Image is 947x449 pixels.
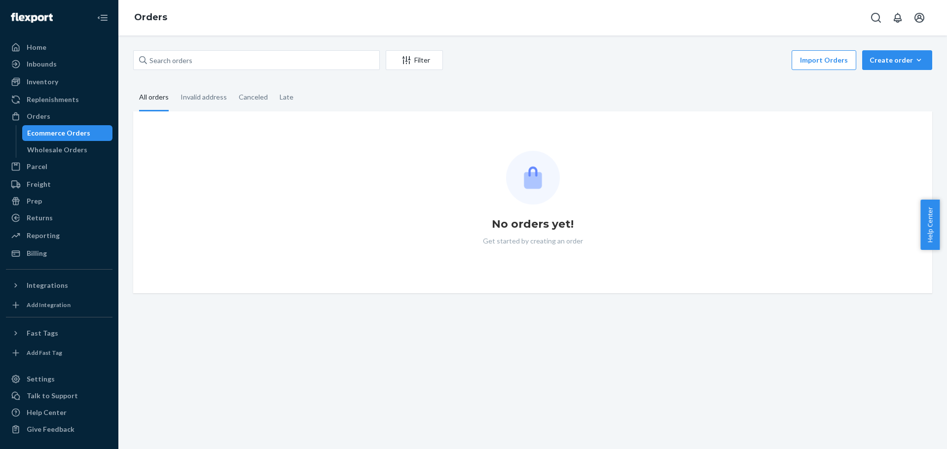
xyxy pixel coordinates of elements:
[27,59,57,69] div: Inbounds
[6,277,112,293] button: Integrations
[239,84,268,110] div: Canceled
[27,424,74,434] div: Give Feedback
[6,345,112,361] a: Add Fast Tag
[27,42,46,52] div: Home
[492,216,574,232] h1: No orders yet!
[792,50,856,70] button: Import Orders
[386,50,443,70] button: Filter
[6,245,112,261] a: Billing
[133,50,380,70] input: Search orders
[6,210,112,226] a: Returns
[27,179,51,189] div: Freight
[27,348,62,357] div: Add Fast Tag
[6,297,112,313] a: Add Integration
[134,12,167,23] a: Orders
[27,77,58,87] div: Inventory
[27,111,50,121] div: Orders
[126,3,175,32] ol: breadcrumbs
[6,228,112,243] a: Reporting
[866,8,886,28] button: Open Search Box
[22,142,113,158] a: Wholesale Orders
[6,108,112,124] a: Orders
[6,92,112,107] a: Replenishments
[483,236,583,246] p: Get started by creating an order
[6,74,112,90] a: Inventory
[6,176,112,192] a: Freight
[27,196,42,206] div: Prep
[27,374,55,384] div: Settings
[910,8,929,28] button: Open account menu
[139,84,169,111] div: All orders
[6,405,112,420] a: Help Center
[6,159,112,174] a: Parcel
[6,325,112,341] button: Fast Tags
[22,125,113,141] a: Ecommerce Orders
[506,151,560,205] img: Empty list
[27,328,58,338] div: Fast Tags
[6,388,112,404] a: Talk to Support
[27,145,87,155] div: Wholesale Orders
[27,231,60,241] div: Reporting
[27,213,53,223] div: Returns
[280,84,293,110] div: Late
[27,248,47,258] div: Billing
[93,8,112,28] button: Close Navigation
[386,55,442,65] div: Filter
[27,301,71,309] div: Add Integration
[27,95,79,104] div: Replenishments
[6,421,112,437] button: Give Feedback
[6,56,112,72] a: Inbounds
[27,162,47,172] div: Parcel
[862,50,932,70] button: Create order
[6,193,112,209] a: Prep
[870,55,925,65] div: Create order
[27,280,68,290] div: Integrations
[11,13,53,23] img: Flexport logo
[6,39,112,55] a: Home
[27,128,90,138] div: Ecommerce Orders
[27,408,67,417] div: Help Center
[181,84,227,110] div: Invalid address
[27,391,78,401] div: Talk to Support
[6,371,112,387] a: Settings
[888,8,908,28] button: Open notifications
[920,200,940,250] button: Help Center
